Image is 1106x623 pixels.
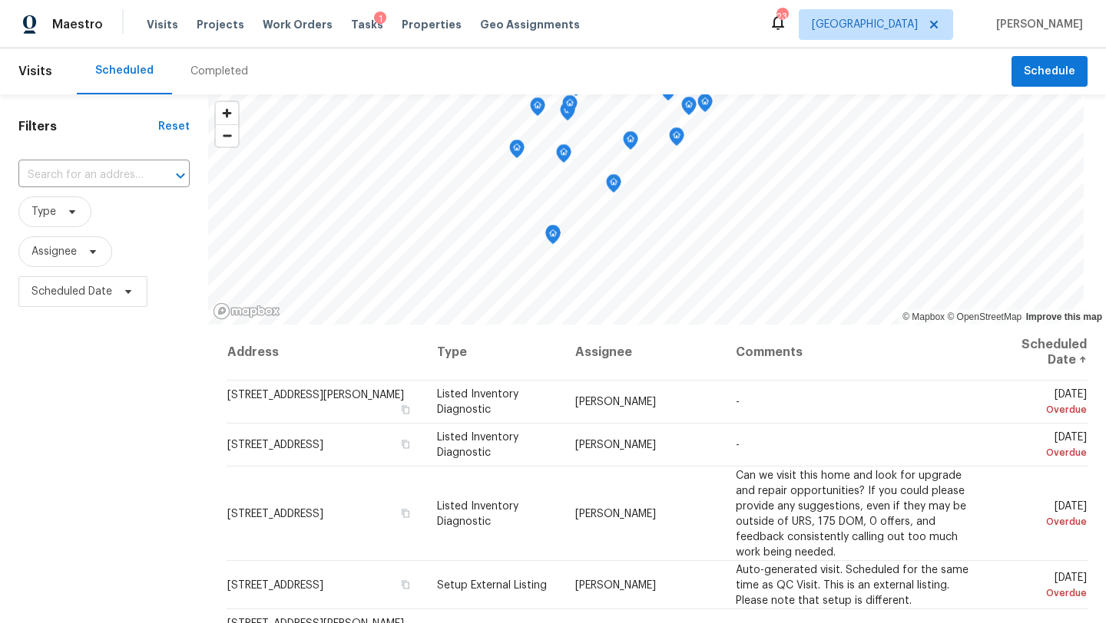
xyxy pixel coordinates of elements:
span: Zoom out [216,125,238,147]
div: Map marker [562,95,578,119]
span: [STREET_ADDRESS] [227,579,323,590]
div: Map marker [509,140,525,163]
div: Completed [190,64,248,79]
th: Type [425,325,563,381]
div: Map marker [556,144,571,168]
div: Map marker [669,127,684,151]
button: Open [170,165,191,186]
span: Type [31,204,56,219]
span: [PERSON_NAME] [575,508,656,519]
span: Properties [402,17,462,32]
div: Overdue [994,445,1087,460]
a: Improve this map [1026,311,1102,322]
span: [PERSON_NAME] [575,579,656,590]
div: Map marker [545,226,561,249]
a: Mapbox homepage [213,302,280,320]
span: [PERSON_NAME] [575,440,656,450]
button: Copy Address [399,403,412,417]
span: [STREET_ADDRESS] [227,440,323,450]
div: Overdue [994,585,1087,600]
div: Reset [158,119,190,134]
span: Schedule [1024,62,1075,81]
div: Map marker [623,131,638,155]
span: [GEOGRAPHIC_DATA] [812,17,918,32]
button: Zoom in [216,102,238,124]
span: Visits [18,54,52,88]
span: Listed Inventory Diagnostic [437,500,518,526]
span: [DATE] [994,432,1087,460]
div: Overdue [994,513,1087,529]
span: Setup External Listing [437,579,547,590]
div: Map marker [697,94,713,117]
span: [DATE] [994,500,1087,529]
button: Copy Address [399,506,412,519]
span: Auto-generated visit. Scheduled for the same time as QC Visit. This is an external listing. Pleas... [736,564,969,605]
input: Search for an address... [18,163,147,187]
div: Overdue [994,402,1087,417]
span: Geo Assignments [480,17,580,32]
span: Scheduled Date [31,284,112,299]
div: 23 [777,9,787,25]
button: Schedule [1012,56,1088,87]
span: Tasks [351,19,383,30]
span: Projects [197,17,244,32]
div: Map marker [545,225,561,249]
span: - [736,397,740,407]
a: Mapbox [902,311,945,322]
button: Copy Address [399,437,412,451]
div: Map marker [530,97,545,121]
div: Map marker [606,174,621,198]
th: Address [227,325,425,381]
div: Map marker [560,102,575,126]
div: Scheduled [95,63,154,78]
span: Assignee [31,244,77,259]
span: Listed Inventory Diagnostic [437,432,518,458]
a: OpenStreetMap [947,311,1022,322]
span: Work Orders [263,17,333,32]
span: [STREET_ADDRESS][PERSON_NAME] [227,390,404,400]
span: [DATE] [994,572,1087,600]
th: Assignee [563,325,724,381]
button: Zoom out [216,124,238,147]
th: Scheduled Date ↑ [982,325,1088,381]
span: - [736,440,740,450]
div: Map marker [681,97,697,120]
span: Listed Inventory Diagnostic [437,389,518,415]
button: Copy Address [399,577,412,591]
canvas: Map [208,94,1084,325]
span: [DATE] [994,389,1087,417]
div: 1 [374,12,386,27]
h1: Filters [18,119,158,134]
span: [PERSON_NAME] [575,397,656,407]
span: [STREET_ADDRESS] [227,508,323,519]
span: [PERSON_NAME] [990,17,1083,32]
th: Comments [724,325,982,381]
span: Can we visit this home and look for upgrade and repair opportunities? If you could please provide... [736,470,966,557]
span: Visits [147,17,178,32]
span: Maestro [52,17,103,32]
